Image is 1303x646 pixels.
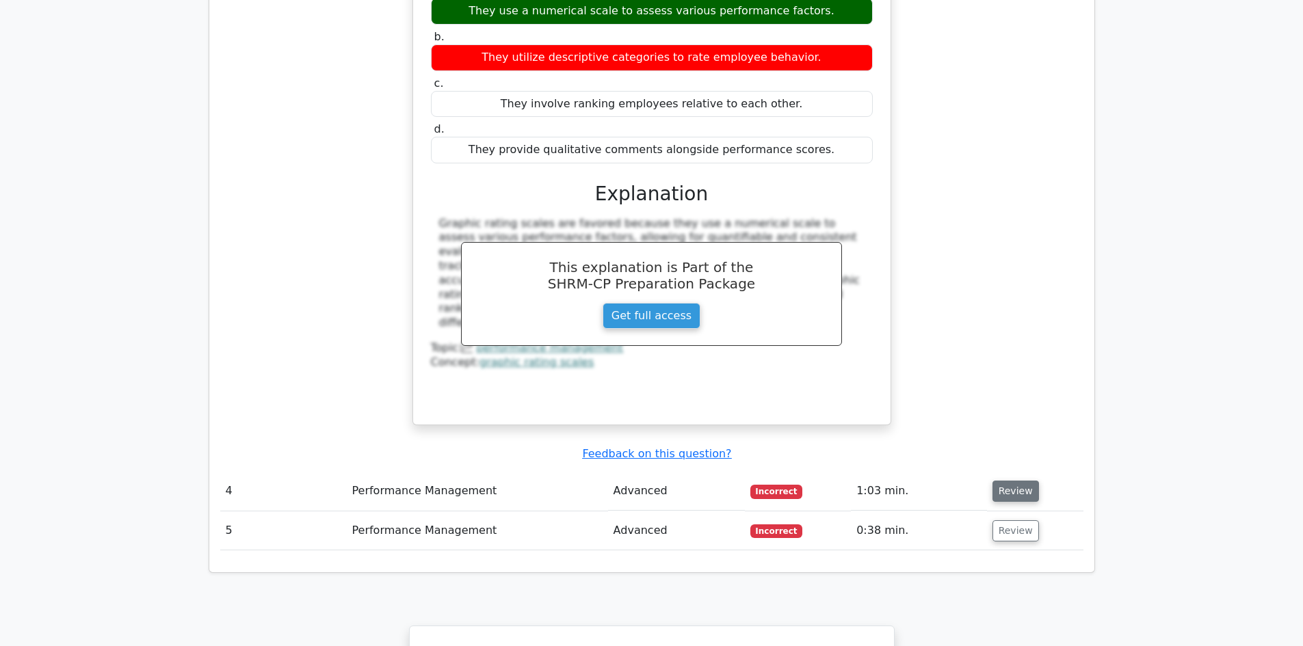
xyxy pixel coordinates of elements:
[750,485,803,498] span: Incorrect
[750,524,803,538] span: Incorrect
[431,355,873,370] div: Concept:
[434,77,444,90] span: c.
[346,511,607,550] td: Performance Management
[439,183,865,206] h3: Explanation
[431,91,873,118] div: They involve ranking employees relative to each other.
[346,472,607,511] td: Performance Management
[434,122,445,135] span: d.
[431,44,873,71] div: They utilize descriptive categories to rate employee behavior.
[479,355,594,368] a: graphic rating scales
[851,511,986,550] td: 0:38 min.
[439,217,865,330] div: Graphic rating scales are favored because they use a numerical scale to assess various performanc...
[851,472,986,511] td: 1:03 min.
[431,341,873,355] div: Topic:
[992,520,1039,541] button: Review
[608,472,745,511] td: Advanced
[434,30,445,43] span: b.
[608,511,745,550] td: Advanced
[992,481,1039,502] button: Review
[603,303,700,329] a: Get full access
[220,511,347,550] td: 5
[582,447,731,460] a: Feedback on this question?
[220,472,347,511] td: 4
[431,137,873,163] div: They provide qualitative comments alongside performance scores.
[476,341,623,354] a: performance management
